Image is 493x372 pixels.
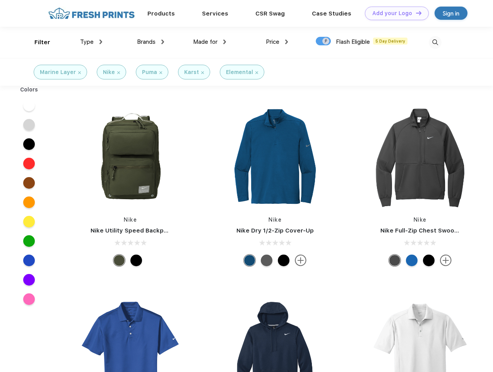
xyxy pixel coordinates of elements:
[380,227,483,234] a: Nike Full-Zip Chest Swoosh Jacket
[103,68,115,76] div: Nike
[147,10,175,17] a: Products
[269,217,282,223] a: Nike
[443,9,459,18] div: Sign in
[389,255,401,266] div: Anthracite
[255,10,285,17] a: CSR Swag
[423,255,435,266] div: Black
[99,40,102,44] img: dropdown.png
[159,71,162,74] img: filter_cancel.svg
[406,255,418,266] div: Royal
[236,227,314,234] a: Nike Dry 1/2-Zip Cover-Up
[91,227,174,234] a: Nike Utility Speed Backpack
[14,86,44,94] div: Colors
[161,40,164,44] img: dropdown.png
[78,71,81,74] img: filter_cancel.svg
[184,68,199,76] div: Karst
[202,10,228,17] a: Services
[372,10,412,17] div: Add your Logo
[80,38,94,45] span: Type
[34,38,50,47] div: Filter
[416,11,421,15] img: DT
[142,68,157,76] div: Puma
[124,217,137,223] a: Nike
[373,38,407,45] span: 5 Day Delivery
[266,38,279,45] span: Price
[40,68,76,76] div: Marine Layer
[285,40,288,44] img: dropdown.png
[261,255,272,266] div: Black Heather
[244,255,255,266] div: Gym Blue
[429,36,442,49] img: desktop_search.svg
[46,7,137,20] img: fo%20logo%202.webp
[295,255,306,266] img: more.svg
[223,40,226,44] img: dropdown.png
[255,71,258,74] img: filter_cancel.svg
[414,217,427,223] a: Nike
[201,71,204,74] img: filter_cancel.svg
[278,255,289,266] div: Black
[113,255,125,266] div: Cargo Khaki
[137,38,156,45] span: Brands
[226,68,253,76] div: Elemental
[79,105,182,208] img: func=resize&h=266
[369,105,472,208] img: func=resize&h=266
[435,7,467,20] a: Sign in
[117,71,120,74] img: filter_cancel.svg
[193,38,217,45] span: Made for
[130,255,142,266] div: Black
[336,38,370,45] span: Flash Eligible
[224,105,327,208] img: func=resize&h=266
[440,255,452,266] img: more.svg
